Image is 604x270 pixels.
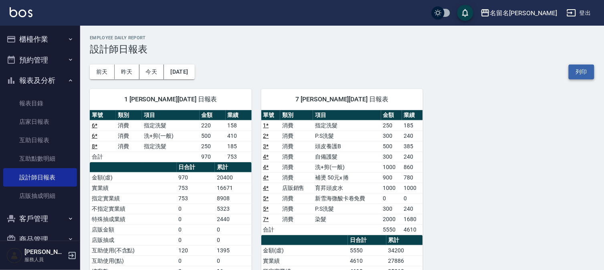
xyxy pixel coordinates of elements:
[215,162,252,173] th: 累計
[90,151,116,162] td: 合計
[313,131,381,141] td: P.S洗髮
[280,172,313,183] td: 消費
[3,149,77,168] a: 互助點數明細
[313,172,381,183] td: 補燙 50元x 捲
[402,110,423,121] th: 業績
[313,151,381,162] td: 自備護髮
[280,120,313,131] td: 消費
[115,64,139,79] button: 昨天
[280,151,313,162] td: 消費
[215,172,252,183] td: 20400
[90,214,177,224] td: 特殊抽成業績
[402,183,423,193] td: 1000
[261,110,280,121] th: 單號
[116,131,142,141] td: 消費
[402,131,423,141] td: 240
[142,141,200,151] td: 指定洗髮
[280,110,313,121] th: 類別
[3,94,77,113] a: 報表目錄
[90,245,177,256] td: 互助使用(不含點)
[215,183,252,193] td: 16671
[381,131,402,141] td: 300
[402,120,423,131] td: 185
[280,162,313,172] td: 消費
[280,214,313,224] td: 消費
[142,110,200,121] th: 項目
[215,256,252,266] td: 0
[313,120,381,131] td: 指定洗髮
[164,64,194,79] button: [DATE]
[381,193,402,204] td: 0
[261,110,423,235] table: a dense table
[215,224,252,235] td: 0
[280,204,313,214] td: 消費
[261,256,348,266] td: 實業績
[313,193,381,204] td: 新雪海微酸卡卷免費
[142,120,200,131] td: 指定洗髮
[177,193,215,204] td: 753
[386,256,423,266] td: 27886
[177,214,215,224] td: 0
[90,64,115,79] button: 前天
[177,256,215,266] td: 0
[200,110,226,121] th: 金額
[177,204,215,214] td: 0
[381,183,402,193] td: 1000
[457,5,473,21] button: save
[200,131,226,141] td: 500
[10,7,32,17] img: Logo
[402,162,423,172] td: 860
[381,110,402,121] th: 金額
[3,229,77,250] button: 商品管理
[3,187,77,205] a: 店販抽成明細
[402,224,423,235] td: 4610
[564,6,594,20] button: 登出
[215,235,252,245] td: 0
[261,245,348,256] td: 金額(虛)
[477,5,560,21] button: 名留名[PERSON_NAME]
[313,214,381,224] td: 染髮
[381,204,402,214] td: 300
[90,204,177,214] td: 不指定實業績
[348,256,386,266] td: 4610
[381,214,402,224] td: 2000
[569,64,594,79] button: 列印
[177,172,215,183] td: 970
[226,131,252,141] td: 410
[200,141,226,151] td: 250
[215,204,252,214] td: 5323
[381,162,402,172] td: 1000
[90,224,177,235] td: 店販金額
[99,95,242,103] span: 1 [PERSON_NAME][DATE] 日報表
[90,110,252,162] table: a dense table
[6,248,22,264] img: Person
[381,224,402,235] td: 5550
[402,214,423,224] td: 1680
[215,193,252,204] td: 8908
[348,245,386,256] td: 5550
[200,151,226,162] td: 970
[3,113,77,131] a: 店家日報表
[402,204,423,214] td: 240
[402,172,423,183] td: 780
[215,245,252,256] td: 1395
[226,151,252,162] td: 753
[215,214,252,224] td: 2440
[177,162,215,173] th: 日合計
[3,50,77,71] button: 預約管理
[3,208,77,229] button: 客戶管理
[177,245,215,256] td: 120
[24,256,65,263] p: 服務人員
[200,120,226,131] td: 220
[3,168,77,187] a: 設計師日報表
[90,235,177,245] td: 店販抽成
[3,70,77,91] button: 報表及分析
[90,172,177,183] td: 金額(虛)
[90,183,177,193] td: 實業績
[381,120,402,131] td: 250
[3,29,77,50] button: 櫃檯作業
[280,131,313,141] td: 消費
[402,193,423,204] td: 0
[142,131,200,141] td: 洗+剪(一般)
[90,44,594,55] h3: 設計師日報表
